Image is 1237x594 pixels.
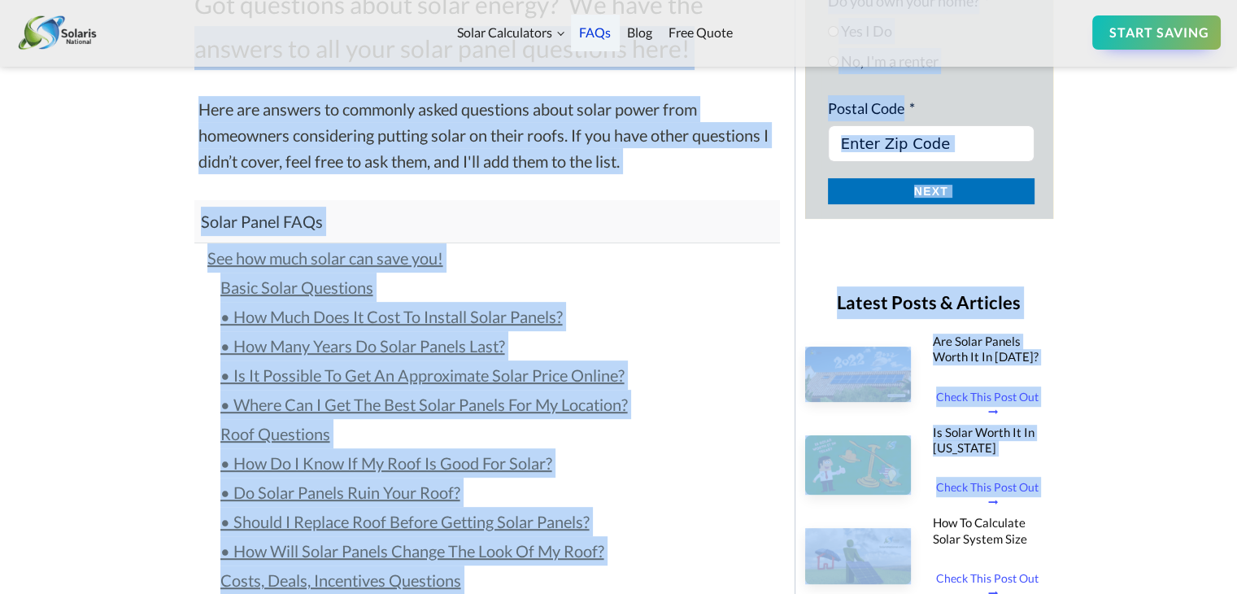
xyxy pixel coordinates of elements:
[805,425,911,506] a: Have you been thinking about putting solar panels on your Texas home? Texas has one of the best s...
[933,425,1053,456] span: Is Solar Worth It In [US_STATE]
[194,70,780,200] div: Here are answers to commonly asked questions about solar power from homeowners considering puttin...
[220,448,552,478] a: • How Do I Know If My Roof Is Good For Solar?
[828,95,915,121] label: Postal Code
[933,515,1053,547] span: How To Calculate Solar System Size
[936,477,1039,497] div: Is Solar Worth It In Texas
[1109,21,1209,45] div: START SAVING
[933,387,1053,417] a: Is 2022 the best time to put solar panels on your roof? Are Solar Panels Worth It In 2022? To und...
[220,536,604,566] a: • How Will Solar Panels Change The Look Of My Roof?
[220,331,505,360] a: • How Many Years Do Solar Panels Last?
[220,507,590,536] a: • Should I Replace Roof Before Getting Solar Panels?
[936,568,1039,588] div: How To Calculate Solar System Size
[660,15,741,51] a: Free Quote
[933,334,1053,365] span: Are Solar Panels Worth It In [DATE]?
[619,15,660,51] a: Blog
[805,528,911,583] img: go solar like this guy with SolarisNational.com
[933,477,1053,507] a: Have you been thinking about putting solar panels on your Texas home? Texas has one of the best s...
[805,334,911,415] a: Is 2022 the best time to put solar panels on your roof? Are Solar Panels Worth It In 2022? To und...
[220,419,330,448] a: Roof Questions
[220,478,460,507] a: • Do Solar Panels Ruin Your Roof?
[207,243,443,273] a: See how much solar can save you!
[220,390,628,419] a: • Where Can I Get The Best Solar Panels For My Location?
[220,302,563,331] a: • How Much Does It Cost To Install Solar Panels?
[201,207,323,236] div: Solar Panel FAQs
[220,360,625,390] a: • Is It Possible To Get An Approximate Solar Price Online?
[805,347,911,402] img: Are Solar Panels Worth It In 2022 by solarisnational.com (3)
[837,291,1021,313] strong: Latest Posts & Articles
[828,178,1035,204] button: Next
[16,8,98,57] img: Solaris National logo
[220,273,373,302] a: Basic Solar Questions
[805,435,911,495] img: Is it worth it to go solar in Texas by SolarisNational.com
[1092,15,1221,50] a: START SAVING
[571,15,619,51] a: FAQs
[936,387,1039,407] div: Are Solar Panels Worth It In 2022?
[828,125,1035,162] input: Postal Code
[449,15,572,51] a: Solar Calculators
